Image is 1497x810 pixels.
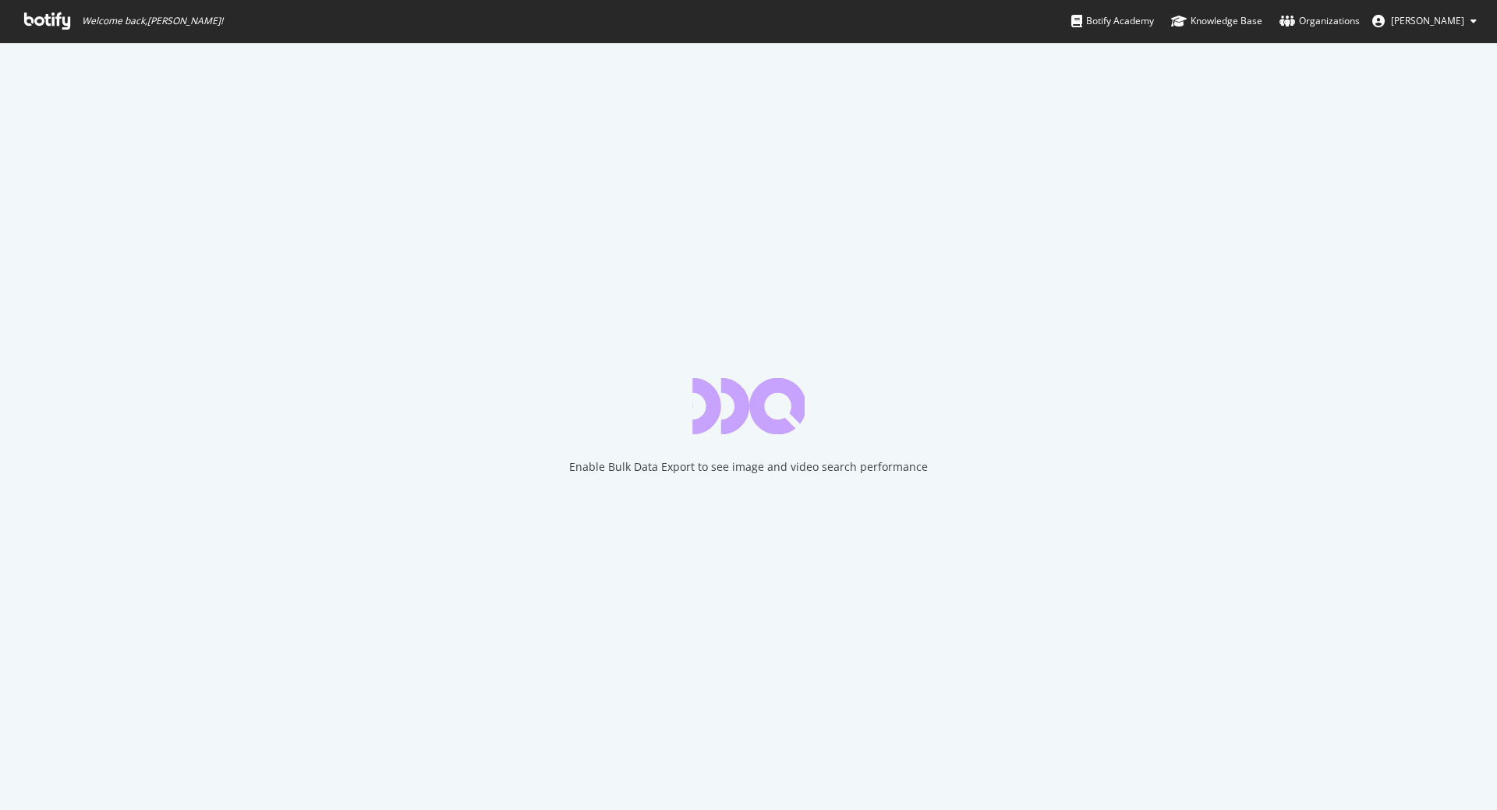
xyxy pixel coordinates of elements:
[1071,13,1154,29] div: Botify Academy
[82,15,223,27] span: Welcome back, [PERSON_NAME] !
[569,459,928,475] div: Enable Bulk Data Export to see image and video search performance
[1391,14,1464,27] span: Joanne Brickles
[1171,13,1262,29] div: Knowledge Base
[1279,13,1360,29] div: Organizations
[692,378,805,434] div: animation
[1360,9,1489,34] button: [PERSON_NAME]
